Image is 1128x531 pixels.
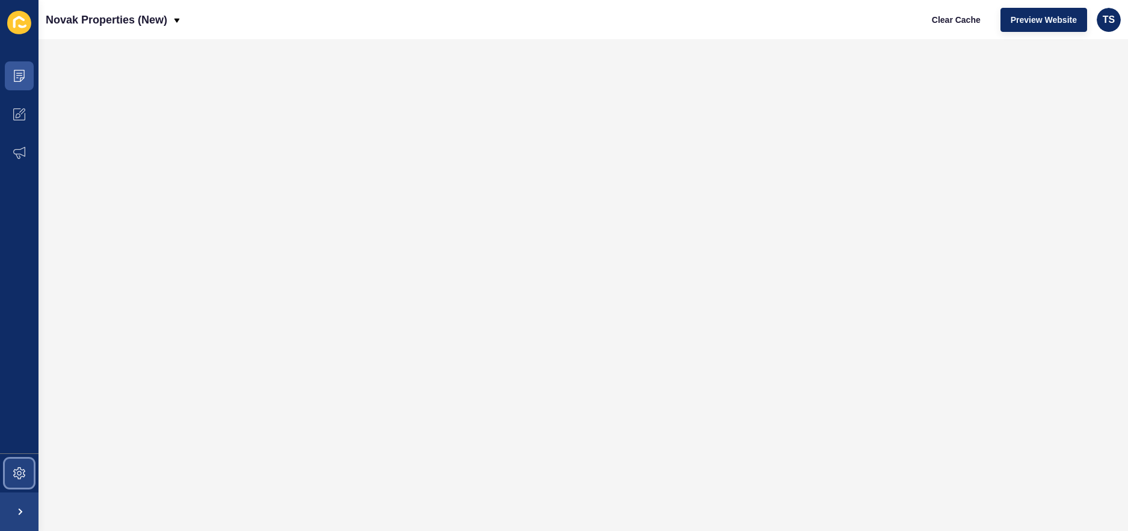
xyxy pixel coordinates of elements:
button: Clear Cache [922,8,991,32]
button: Preview Website [1000,8,1087,32]
p: Novak Properties (New) [46,5,167,35]
span: Preview Website [1011,14,1077,26]
span: TS [1103,14,1115,26]
span: Clear Cache [932,14,981,26]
